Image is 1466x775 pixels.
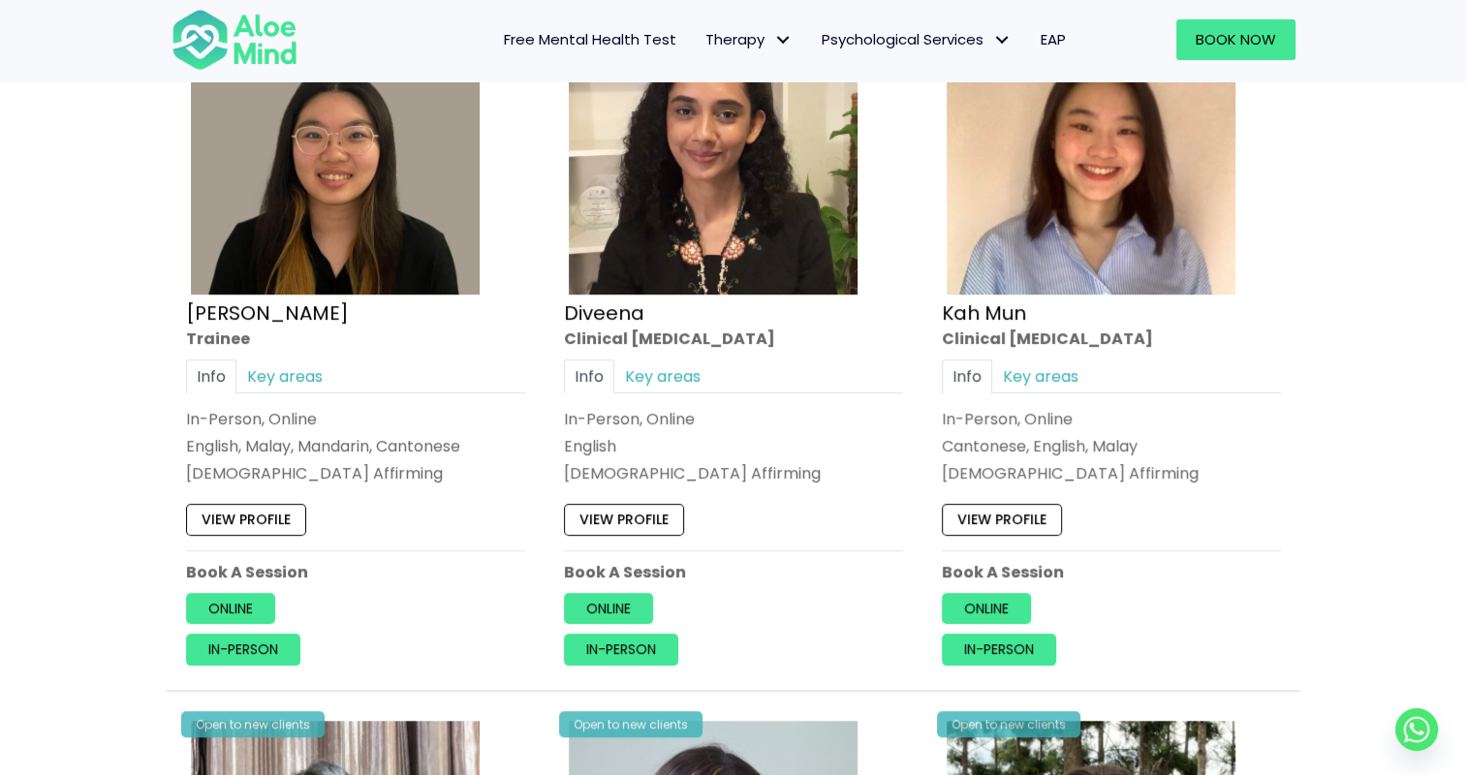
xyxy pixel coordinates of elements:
p: Book A Session [186,561,525,583]
div: Open to new clients [559,711,702,737]
a: Book Now [1176,19,1295,60]
a: Info [564,359,614,393]
img: Profile – Xin Yi [191,6,480,294]
p: Book A Session [942,561,1281,583]
a: Info [942,359,992,393]
a: Online [564,593,653,624]
span: Free Mental Health Test [504,29,676,49]
div: In-Person, Online [564,408,903,430]
div: In-Person, Online [186,408,525,430]
a: View profile [942,505,1062,536]
p: Book A Session [564,561,903,583]
div: Clinical [MEDICAL_DATA] [564,327,903,350]
span: Psychological Services: submenu [988,26,1016,54]
a: View profile [186,505,306,536]
a: Info [186,359,236,393]
p: English, Malay, Mandarin, Cantonese [186,435,525,457]
a: Psychological ServicesPsychological Services: submenu [807,19,1026,60]
nav: Menu [323,19,1080,60]
span: Therapy: submenu [769,26,797,54]
a: In-person [942,634,1056,665]
span: Book Now [1196,29,1276,49]
a: View profile [564,505,684,536]
span: Therapy [705,29,793,49]
a: In-person [186,634,300,665]
a: Whatsapp [1395,708,1438,751]
a: Online [186,593,275,624]
div: Trainee [186,327,525,350]
a: TherapyTherapy: submenu [691,19,807,60]
a: Key areas [992,359,1089,393]
img: Aloe mind Logo [172,8,297,72]
a: [PERSON_NAME] [186,299,349,326]
img: IMG_1660 – Diveena Nair [569,6,858,294]
div: [DEMOGRAPHIC_DATA] Affirming [186,462,525,484]
div: Open to new clients [937,711,1080,737]
p: Cantonese, English, Malay [942,435,1281,457]
div: [DEMOGRAPHIC_DATA] Affirming [942,462,1281,484]
div: In-Person, Online [942,408,1281,430]
div: Clinical [MEDICAL_DATA] [942,327,1281,350]
a: In-person [564,634,678,665]
p: English [564,435,903,457]
a: Kah Mun [942,299,1026,326]
div: Open to new clients [181,711,325,737]
a: Diveena [564,299,644,326]
a: Online [942,593,1031,624]
img: Kah Mun-profile-crop-300×300 [947,6,1235,294]
a: Free Mental Health Test [489,19,691,60]
a: EAP [1026,19,1080,60]
span: EAP [1041,29,1066,49]
a: Key areas [236,359,333,393]
span: Psychological Services [822,29,1012,49]
a: Key areas [614,359,711,393]
div: [DEMOGRAPHIC_DATA] Affirming [564,462,903,484]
